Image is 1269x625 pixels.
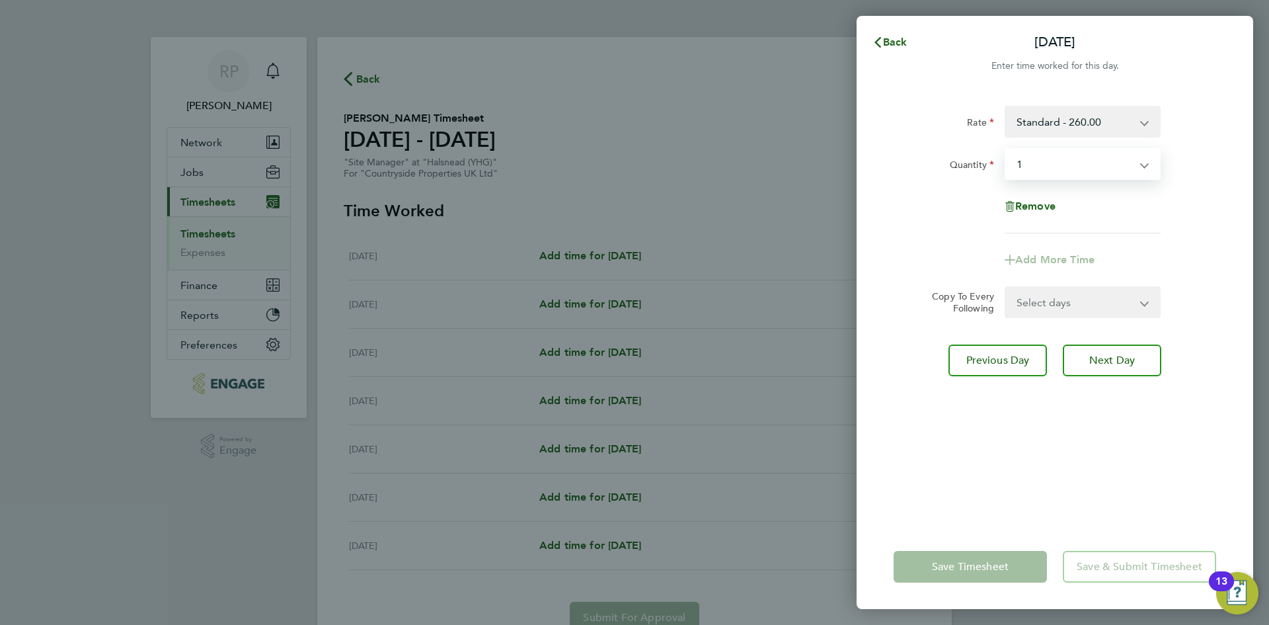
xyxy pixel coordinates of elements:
[883,36,907,48] span: Back
[1063,345,1161,376] button: Next Day
[1215,581,1227,599] div: 13
[966,354,1030,367] span: Previous Day
[857,58,1253,74] div: Enter time worked for this day.
[1005,201,1056,212] button: Remove
[921,290,994,314] label: Copy To Every Following
[950,159,994,175] label: Quantity
[1034,33,1075,52] p: [DATE]
[859,29,921,56] button: Back
[967,116,994,132] label: Rate
[1089,354,1135,367] span: Next Day
[1216,572,1258,614] button: Open Resource Center, 13 new notifications
[948,345,1047,376] button: Previous Day
[1015,200,1056,212] span: Remove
